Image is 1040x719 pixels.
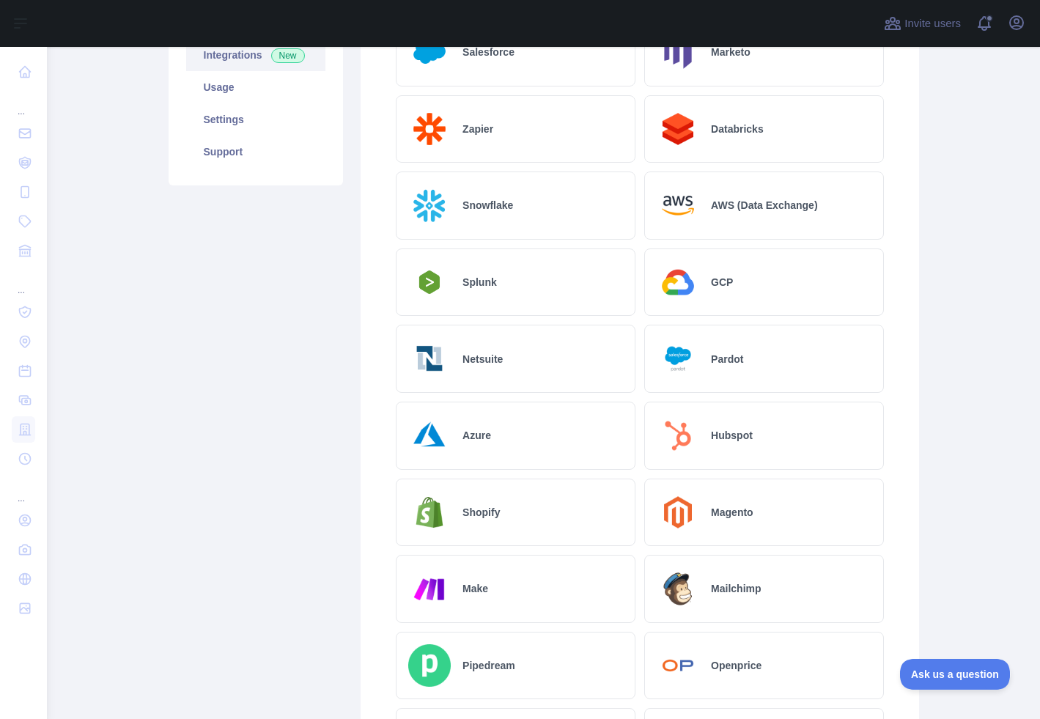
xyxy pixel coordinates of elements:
img: Logo [408,108,451,151]
h2: Databricks [711,122,764,136]
img: Logo [408,184,451,227]
h2: Pardot [711,352,743,366]
img: Logo [408,567,451,611]
img: Logo [657,261,700,304]
h2: Make [462,581,488,596]
img: Logo [408,266,451,298]
div: ... [12,88,35,117]
h2: Hubspot [711,428,753,443]
img: Logo [657,414,700,457]
img: Logo [408,414,451,457]
img: Logo [408,31,451,74]
h2: Snowflake [462,198,513,213]
h2: Openprice [711,658,761,673]
img: Logo [657,184,700,227]
h2: Magento [711,505,753,520]
img: Logo [408,644,451,687]
h2: Splunk [462,275,497,290]
h2: GCP [711,275,733,290]
img: Logo [408,491,451,534]
img: Logo [657,31,700,74]
img: Logo [657,108,700,151]
div: ... [12,267,35,296]
img: Logo [408,337,451,380]
h2: Pipedream [462,658,515,673]
iframe: Toggle Customer Support [900,659,1011,690]
h2: AWS (Data Exchange) [711,198,817,213]
h2: Shopify [462,505,500,520]
h2: Netsuite [462,352,503,366]
a: Settings [186,103,325,136]
h2: Salesforce [462,45,515,59]
img: Logo [657,567,700,611]
span: Invite users [904,15,961,32]
a: Usage [186,71,325,103]
span: New [271,48,305,63]
h2: Marketo [711,45,751,59]
img: Logo [657,644,700,687]
div: ... [12,475,35,504]
a: Support [186,136,325,168]
img: Logo [657,337,700,380]
a: Integrations New [186,39,325,71]
h2: Mailchimp [711,581,761,596]
button: Invite users [881,12,964,35]
img: Logo [657,491,700,534]
h2: Azure [462,428,491,443]
h2: Zapier [462,122,493,136]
